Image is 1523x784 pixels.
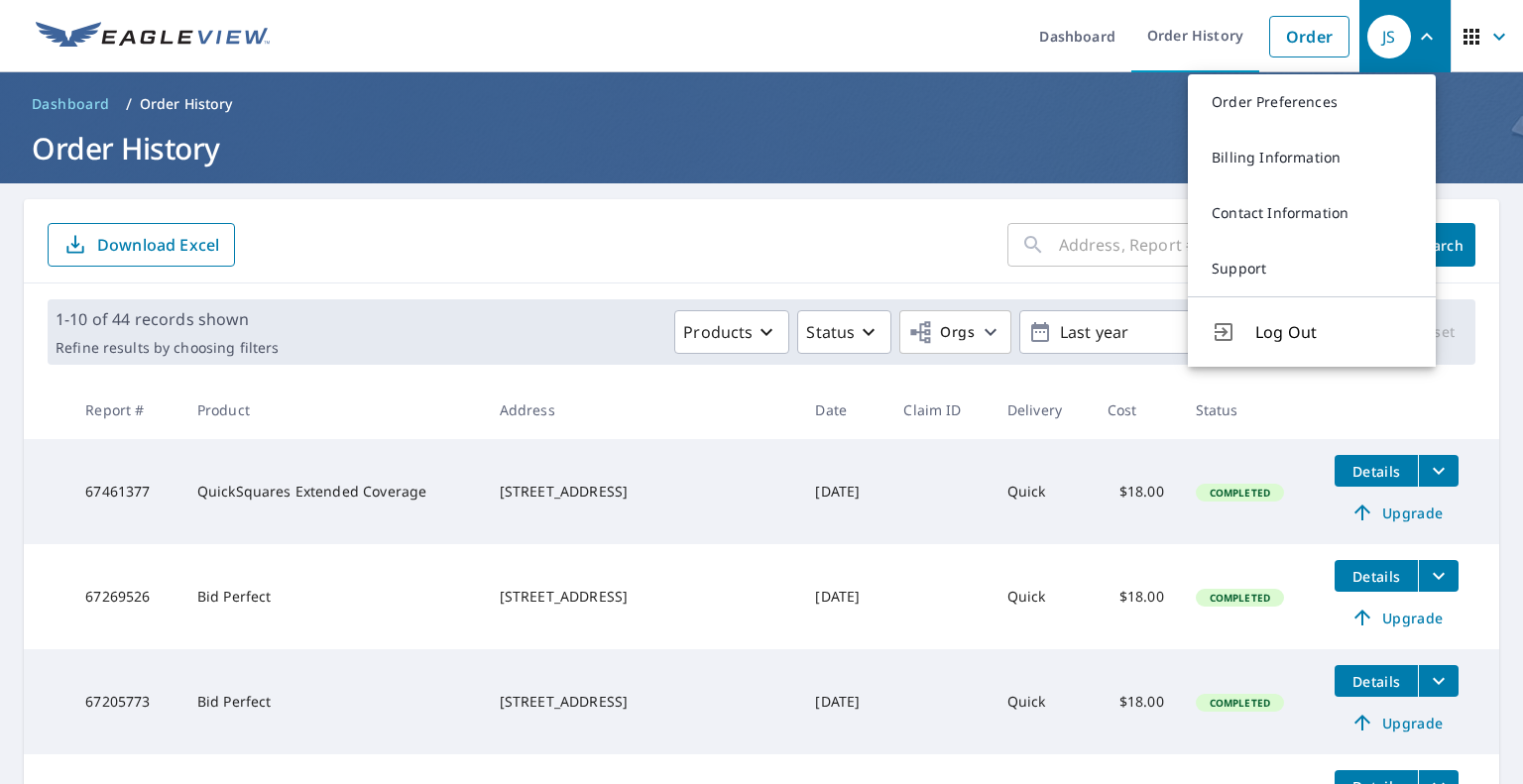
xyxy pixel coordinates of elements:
p: Order History [140,94,233,114]
span: Search [1420,236,1460,255]
div: [STREET_ADDRESS] [500,482,784,502]
nav: breadcrumb [24,88,1499,120]
span: Orgs [908,320,975,345]
button: Orgs [899,310,1011,354]
h1: Order History [24,128,1499,168]
button: Status [797,310,891,354]
p: 1-10 of 44 records shown [56,307,279,331]
td: $18.00 [1092,649,1180,754]
a: Billing Information [1188,130,1436,185]
span: Upgrade [1347,606,1447,629]
div: [STREET_ADDRESS] [500,692,784,712]
button: filesDropdownBtn-67205773 [1418,665,1459,697]
input: Address, Report #, Claim ID, etc. [1059,217,1388,273]
li: / [126,92,132,116]
span: Completed [1198,696,1282,710]
td: Bid Perfect [181,649,484,754]
td: 67205773 [69,649,181,754]
a: Contact Information [1188,185,1436,241]
td: [DATE] [799,544,887,649]
a: Dashboard [24,88,118,120]
td: $18.00 [1092,439,1180,544]
button: Last year [1019,310,1317,354]
th: Date [799,381,887,439]
td: 67461377 [69,439,181,544]
a: Upgrade [1335,602,1459,633]
td: 67269526 [69,544,181,649]
p: Status [806,320,855,344]
p: Refine results by choosing filters [56,339,279,357]
button: filesDropdownBtn-67461377 [1418,455,1459,487]
td: Bid Perfect [181,544,484,649]
div: JS [1367,15,1411,58]
th: Claim ID [887,381,991,439]
button: Products [674,310,789,354]
button: detailsBtn-67205773 [1335,665,1418,697]
span: Details [1347,567,1406,586]
td: [DATE] [799,649,887,754]
button: Log Out [1188,296,1436,367]
img: EV Logo [36,22,270,52]
span: Details [1347,672,1406,691]
th: Report # [69,381,181,439]
span: Upgrade [1347,501,1447,524]
p: Products [683,320,753,344]
th: Status [1180,381,1319,439]
button: Download Excel [48,223,235,267]
a: Upgrade [1335,497,1459,528]
td: Quick [992,544,1092,649]
td: QuickSquares Extended Coverage [181,439,484,544]
span: Details [1347,462,1406,481]
p: Last year [1052,315,1284,350]
a: Support [1188,241,1436,296]
td: Quick [992,439,1092,544]
span: Dashboard [32,94,110,114]
th: Delivery [992,381,1092,439]
span: Completed [1198,486,1282,500]
a: Upgrade [1335,707,1459,738]
td: Quick [992,649,1092,754]
span: Log Out [1255,320,1412,344]
td: [DATE] [799,439,887,544]
a: Order Preferences [1188,74,1436,130]
button: detailsBtn-67269526 [1335,560,1418,592]
a: Order [1269,16,1349,57]
td: $18.00 [1092,544,1180,649]
button: Search [1404,223,1475,267]
span: Upgrade [1347,711,1447,734]
th: Cost [1092,381,1180,439]
th: Product [181,381,484,439]
p: Download Excel [97,234,219,256]
button: detailsBtn-67461377 [1335,455,1418,487]
button: filesDropdownBtn-67269526 [1418,560,1459,592]
div: [STREET_ADDRESS] [500,587,784,607]
th: Address [484,381,800,439]
span: Completed [1198,591,1282,605]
